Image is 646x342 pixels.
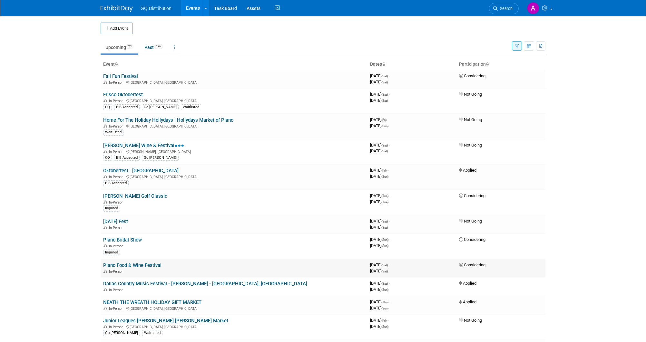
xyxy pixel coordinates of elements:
a: Upcoming23 [101,41,138,53]
span: In-Person [109,200,125,204]
span: Considering [459,262,485,267]
span: (Thu) [381,300,388,304]
span: [DATE] [370,281,390,286]
span: Search [498,6,513,11]
span: Considering [459,237,485,242]
span: (Tue) [381,200,388,204]
span: [DATE] [370,123,388,128]
span: (Sun) [381,124,388,128]
span: (Sun) [381,325,388,328]
span: (Fri) [381,169,387,172]
a: Sort by Participation Type [486,62,489,67]
span: 23 [126,44,133,49]
span: Not Going [459,143,482,147]
span: (Fri) [381,319,387,322]
span: (Sat) [381,93,388,96]
span: In-Person [109,270,125,274]
div: [GEOGRAPHIC_DATA], [GEOGRAPHIC_DATA] [103,123,365,128]
span: [DATE] [370,243,388,248]
span: GQ Distribution [141,6,171,11]
span: In-Person [109,288,125,292]
span: In-Person [109,99,125,103]
img: In-Person Event [103,288,107,291]
span: [DATE] [370,269,388,273]
a: Plano Bridal Show [103,237,142,243]
span: [DATE] [370,299,390,304]
img: In-Person Event [103,81,107,84]
div: Go [PERSON_NAME] [142,155,179,161]
img: In-Person Event [103,99,107,102]
th: Event [101,59,367,70]
div: CQ [103,155,112,161]
span: - [389,143,390,147]
span: (Sat) [381,220,388,223]
span: [DATE] [370,80,388,84]
img: In-Person Event [103,200,107,204]
a: Dallas Country Music Festival - [PERSON_NAME] - [GEOGRAPHIC_DATA], [GEOGRAPHIC_DATA] [103,281,307,287]
div: Inquired [103,250,120,255]
a: Oktoberfest : [GEOGRAPHIC_DATA] [103,168,179,174]
span: (Sun) [381,244,388,248]
span: (Sun) [381,175,388,178]
span: - [389,237,390,242]
span: [DATE] [370,143,390,147]
span: [DATE] [370,92,390,97]
span: (Fri) [381,118,387,122]
a: [PERSON_NAME] Wine & Festival [103,143,184,148]
div: Waitlisted [142,330,162,336]
div: [GEOGRAPHIC_DATA], [GEOGRAPHIC_DATA] [103,324,365,329]
span: (Sat) [381,263,388,267]
div: [GEOGRAPHIC_DATA], [GEOGRAPHIC_DATA] [103,306,365,311]
img: In-Person Event [103,270,107,273]
span: Applied [459,299,476,304]
span: - [389,299,390,304]
a: Sort by Start Date [382,62,385,67]
span: (Sat) [381,149,388,153]
img: In-Person Event [103,150,107,153]
div: BIB Accepted [114,155,140,161]
span: - [389,281,390,286]
span: [DATE] [370,174,388,179]
img: Alyssa Kirby [527,2,539,14]
span: Not Going [459,219,482,223]
a: Plano Food & Wine Festival [103,262,161,268]
div: BIB Accepted [114,104,140,110]
div: [GEOGRAPHIC_DATA], [GEOGRAPHIC_DATA] [103,98,365,103]
span: (Sat) [381,270,388,273]
div: [GEOGRAPHIC_DATA], [GEOGRAPHIC_DATA] [103,80,365,85]
div: CQ [103,104,112,110]
span: In-Person [109,175,125,179]
span: [DATE] [370,262,390,267]
span: In-Person [109,325,125,329]
span: (Sun) [381,288,388,291]
span: [DATE] [370,148,388,153]
span: In-Person [109,244,125,248]
img: In-Person Event [103,244,107,247]
span: (Sat) [381,81,388,84]
img: In-Person Event [103,325,107,328]
span: [DATE] [370,117,388,122]
img: In-Person Event [103,226,107,229]
span: (Sat) [381,226,388,229]
a: Search [489,3,519,14]
div: Go [PERSON_NAME] [103,330,140,336]
img: In-Person Event [103,307,107,310]
th: Participation [456,59,545,70]
span: [DATE] [370,168,388,173]
a: [DATE] Fest [103,219,128,224]
span: - [389,219,390,223]
span: [DATE] [370,225,388,230]
img: ExhibitDay [101,5,133,12]
th: Dates [367,59,456,70]
span: - [389,73,390,78]
div: [GEOGRAPHIC_DATA], [GEOGRAPHIC_DATA] [103,174,365,179]
span: Applied [459,281,476,286]
a: Sort by Event Name [115,62,118,67]
span: Not Going [459,92,482,97]
span: In-Person [109,226,125,230]
div: Go [PERSON_NAME] [142,104,179,110]
a: Fall Fun Festival [103,73,138,79]
span: (Sat) [381,144,388,147]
